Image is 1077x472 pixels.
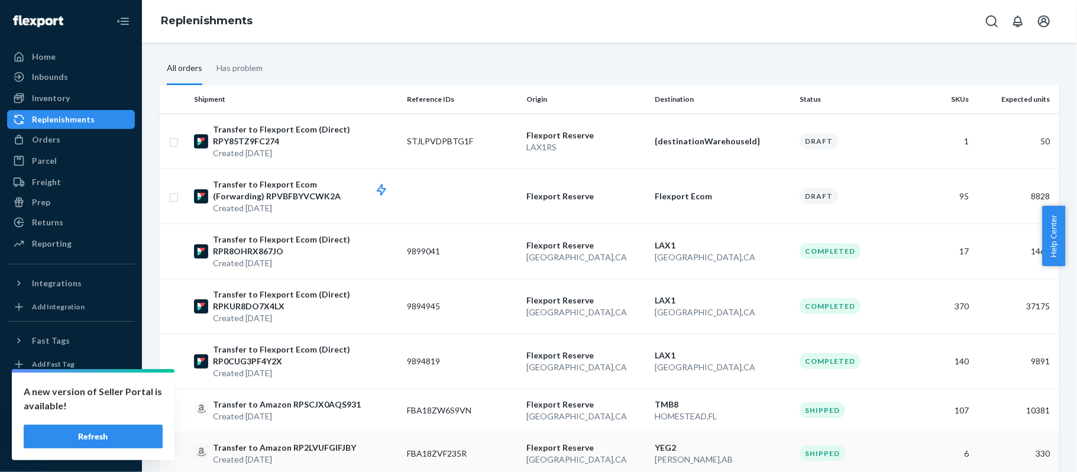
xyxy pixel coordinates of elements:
a: Reporting [7,234,135,253]
div: Fast Tags [32,335,70,347]
p: Flexport Reserve [526,130,645,141]
p: Transfer to Flexport Ecom (Forwarding) RPVBFBYVCWK2A [213,179,398,202]
td: 1 [914,114,974,169]
a: Talk to Support [7,399,135,418]
th: Destination [650,85,795,114]
div: Inbounds [32,71,68,83]
a: Orders [7,130,135,149]
button: Refresh [24,425,163,448]
div: Parcel [32,155,57,167]
a: Prep [7,193,135,212]
p: Created [DATE] [213,410,361,422]
div: Add Fast Tag [32,359,75,369]
div: Completed [800,353,861,369]
p: [PERSON_NAME] , AB [655,454,790,465]
div: Draft [800,188,838,204]
button: Give Feedback [7,439,135,458]
p: LAX1 [655,350,790,361]
p: LAX1 [655,240,790,251]
p: Flexport Reserve [526,442,645,454]
p: Transfer to Flexport Ecom (Direct) RPR8OHRX867JO [213,234,398,257]
div: Add Integration [32,302,85,312]
p: Flexport Reserve [526,350,645,361]
ol: breadcrumbs [151,4,262,38]
a: Replenishments [7,110,135,129]
button: Open account menu [1032,9,1056,33]
td: STJLPVDPBTG1F [403,114,522,169]
a: Settings [7,379,135,397]
p: LAX1RS [526,141,645,153]
button: Open Search Box [980,9,1004,33]
p: [GEOGRAPHIC_DATA] , CA [655,306,790,318]
p: HOMESTEAD , FL [655,410,790,422]
button: Close Navigation [111,9,135,33]
p: A new version of Seller Portal is available! [24,384,163,413]
div: Integrations [32,277,82,289]
td: 50 [974,114,1059,169]
th: Origin [522,85,649,114]
p: LAX1 [655,295,790,306]
button: Open notifications [1006,9,1030,33]
div: Completed [800,298,861,314]
th: Shipment [189,85,403,114]
td: 95 [914,169,974,224]
p: TMB8 [655,399,790,410]
div: Inventory [32,92,70,104]
a: Inventory [7,89,135,108]
a: Inbounds [7,67,135,86]
p: Flexport Reserve [526,399,645,410]
td: 9899041 [403,224,522,279]
th: SKUs [914,85,974,114]
p: Transfer to Flexport Ecom (Direct) RP0CUG3PF4Y2X [213,344,398,367]
div: Prep [32,196,50,208]
div: Has problem [216,53,263,83]
p: Created [DATE] [213,454,356,465]
p: [GEOGRAPHIC_DATA] , CA [526,306,645,318]
button: Fast Tags [7,331,135,350]
button: Help Center [1042,206,1065,266]
p: Created [DATE] [213,312,398,324]
td: 37175 [974,279,1059,334]
td: 1460 [974,224,1059,279]
p: Transfer to Amazon RP2LVUFGIFJBY [213,442,356,454]
p: Flexport Reserve [526,240,645,251]
td: 9894945 [403,279,522,334]
p: [GEOGRAPHIC_DATA] , CA [655,251,790,263]
div: All orders [167,53,202,85]
td: 370 [914,279,974,334]
div: Reporting [32,238,72,250]
p: {destinationWarehouseId} [655,135,790,147]
button: Integrations [7,274,135,293]
a: Add Fast Tag [7,355,135,374]
th: Expected units [974,85,1059,114]
td: 140 [914,334,974,389]
div: Home [32,51,56,63]
td: 17 [914,224,974,279]
p: Created [DATE] [213,367,398,379]
p: Flexport Reserve [526,190,645,202]
div: Returns [32,216,63,228]
p: Created [DATE] [213,257,398,269]
th: Status [795,85,914,114]
a: Returns [7,213,135,232]
a: Replenishments [161,14,253,27]
div: Shipped [800,402,845,418]
td: 10381 [974,389,1059,432]
a: Parcel [7,151,135,170]
p: YEG2 [655,442,790,454]
div: Draft [800,133,838,149]
p: Transfer to Amazon RPSCJX0AQS931 [213,399,361,410]
a: Add Integration [7,298,135,316]
div: Completed [800,243,861,259]
td: 9894819 [403,334,522,389]
p: [GEOGRAPHIC_DATA] , CA [526,361,645,373]
p: Transfer to Flexport Ecom (Direct) RPKUR8DO7X4LX [213,289,398,312]
td: 9891 [974,334,1059,389]
div: Shipped [800,445,845,461]
p: [GEOGRAPHIC_DATA] , CA [526,410,645,422]
th: Reference IDs [403,85,522,114]
div: Freight [32,176,61,188]
p: [GEOGRAPHIC_DATA] , CA [526,454,645,465]
p: Created [DATE] [213,147,398,159]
